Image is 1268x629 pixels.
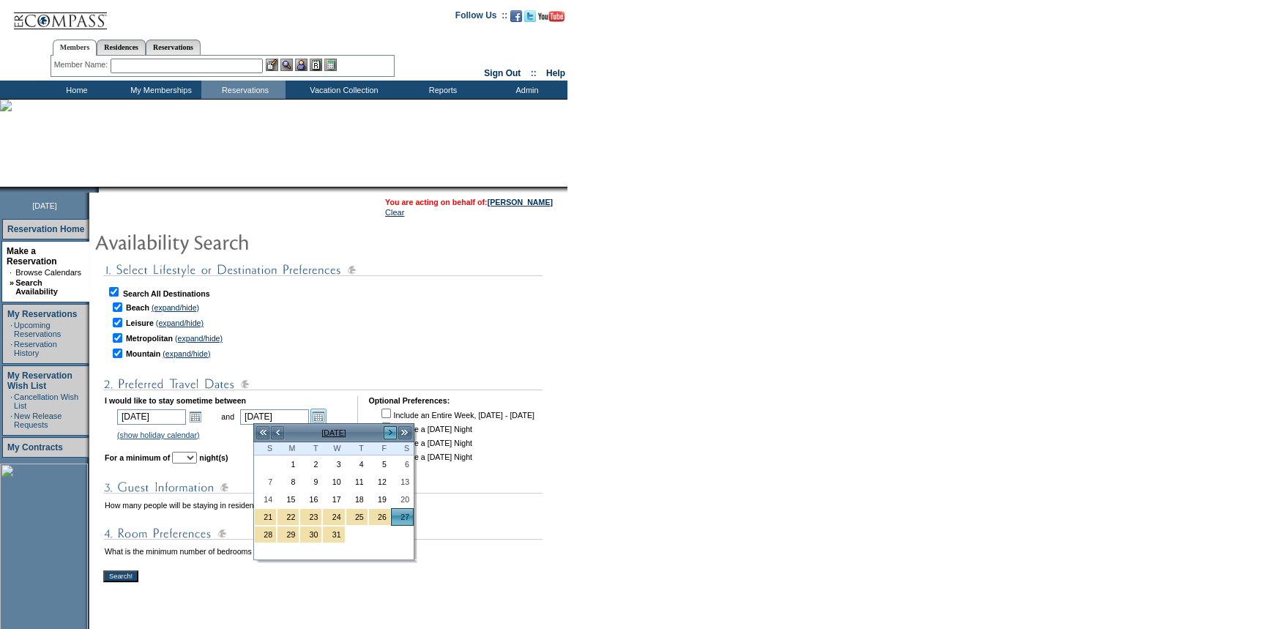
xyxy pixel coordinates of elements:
img: Reservations [310,59,322,71]
a: Residences [97,40,146,55]
td: Saturday, December 20, 2025 [391,491,414,508]
td: New Year's Holiday [254,526,277,543]
a: 23 [300,509,321,525]
td: Christmas Holiday [299,508,322,526]
img: b_edit.gif [266,59,278,71]
th: Monday [277,442,299,455]
a: 9 [300,474,321,490]
span: :: [531,68,537,78]
a: Cancellation Wish List [14,392,78,410]
a: 5 [369,456,390,472]
a: Sign Out [484,68,521,78]
td: Wednesday, December 03, 2025 [322,455,345,473]
a: Subscribe to our YouTube Channel [538,15,564,23]
a: 25 [346,509,368,525]
b: For a minimum of [105,453,170,462]
a: Become our fan on Facebook [510,15,522,23]
input: Search! [103,570,138,582]
td: Saturday, December 06, 2025 [391,455,414,473]
td: Reservations [201,81,286,99]
td: Saturday, December 13, 2025 [391,473,414,491]
a: 17 [323,491,344,507]
a: 26 [369,509,390,525]
a: Help [546,68,565,78]
img: Impersonate [295,59,307,71]
a: (expand/hide) [175,334,223,343]
a: Make a Reservation [7,246,57,267]
td: and [219,406,236,427]
td: Vacation Collection [286,81,399,99]
a: 12 [369,474,390,490]
b: I would like to stay sometime between [105,396,246,405]
td: How many people will be staying in residence? [105,499,297,511]
td: Follow Us :: [455,9,507,26]
th: Thursday [346,442,368,455]
a: [PERSON_NAME] [488,198,553,206]
a: 28 [255,526,276,543]
td: Thursday, December 04, 2025 [346,455,368,473]
td: Christmas Holiday [391,508,414,526]
a: > [383,425,398,440]
a: Open the calendar popup. [187,409,204,425]
a: Browse Calendars [15,268,81,277]
a: My Reservations [7,309,77,319]
a: << [256,425,270,440]
b: Metropolitan [126,334,173,343]
td: Admin [483,81,567,99]
b: night(s) [199,453,228,462]
td: What is the minimum number of bedrooms needed in the residence? [105,546,362,557]
b: Search All Destinations [123,289,210,298]
a: 27 [392,509,413,525]
td: Home [33,81,117,99]
span: [DATE] [32,201,57,210]
td: Christmas Holiday [346,508,368,526]
a: 18 [346,491,368,507]
td: My Memberships [117,81,201,99]
a: 22 [277,509,299,525]
td: Tuesday, December 02, 2025 [299,455,322,473]
a: 30 [300,526,321,543]
img: promoShadowLeftCorner.gif [94,187,99,193]
a: Open the calendar popup. [310,409,327,425]
td: Reports [399,81,483,99]
td: Friday, December 05, 2025 [368,455,391,473]
a: 21 [255,509,276,525]
span: You are acting on behalf of: [385,198,553,206]
a: Follow us on Twitter [524,15,536,23]
td: Tuesday, December 16, 2025 [299,491,322,508]
a: My Contracts [7,442,63,453]
td: Christmas Holiday [368,508,391,526]
a: Reservations [146,40,201,55]
a: 24 [323,509,344,525]
a: 6 [392,456,413,472]
img: blank.gif [99,187,100,193]
td: New Year's Holiday [277,526,299,543]
b: » [10,278,14,287]
img: pgTtlAvailabilitySearch.gif [94,227,387,256]
td: New Year's Holiday [299,526,322,543]
a: 15 [277,491,299,507]
b: Mountain [126,349,160,358]
td: Sunday, December 14, 2025 [254,491,277,508]
a: Members [53,40,97,56]
a: 11 [346,474,368,490]
td: Wednesday, December 17, 2025 [322,491,345,508]
td: Wednesday, December 10, 2025 [322,473,345,491]
a: 1 [277,456,299,472]
td: · [10,340,12,357]
a: < [270,425,285,440]
td: Christmas Holiday [277,508,299,526]
td: Thursday, December 11, 2025 [346,473,368,491]
a: (expand/hide) [163,349,210,358]
a: New Release Requests [14,412,61,429]
input: Date format: M/D/Y. Shortcut keys: [T] for Today. [UP] or [.] for Next Day. [DOWN] or [,] for Pre... [117,409,186,425]
td: Thursday, December 18, 2025 [346,491,368,508]
a: 16 [300,491,321,507]
a: Reservation Home [7,224,84,234]
th: Saturday [391,442,414,455]
td: Christmas Holiday [254,508,277,526]
a: 14 [255,491,276,507]
a: Clear [385,208,404,217]
a: Upcoming Reservations [14,321,61,338]
td: Tuesday, December 09, 2025 [299,473,322,491]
